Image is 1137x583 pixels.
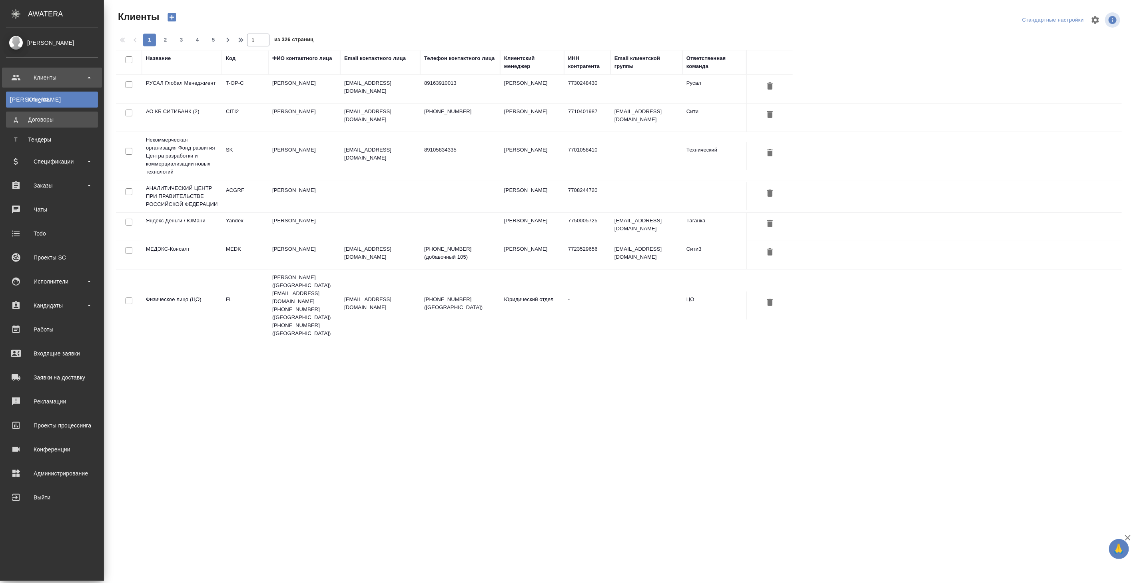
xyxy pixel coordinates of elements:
td: - [564,291,610,319]
td: АО КБ СИТИБАНК (2) [142,104,222,132]
span: 4 [191,36,204,44]
td: АНАЛИТИЧЕСКИЙ ЦЕНТР ПРИ ПРАВИТЕЛЬСТВЕ РОССИЙСКОЙ ФЕДЕРАЦИИ [142,180,222,212]
div: Выйти [6,491,98,503]
button: Удалить [763,245,777,260]
td: [PERSON_NAME] [268,182,340,210]
td: [PERSON_NAME] [268,241,340,269]
div: Клиентский менеджер [504,54,560,70]
a: Заявки на доставку [2,367,102,387]
div: Код [226,54,235,62]
span: 🙏 [1112,541,1126,557]
span: Посмотреть информацию [1105,12,1122,28]
div: Клиенты [6,72,98,84]
td: Некоммерческая организация Фонд развития Центра разработки и коммерциализации новых технологий [142,132,222,180]
a: Администрирование [2,463,102,483]
td: CITI2 [222,104,268,132]
p: [EMAIL_ADDRESS][DOMAIN_NAME] [344,295,416,311]
div: Название [146,54,171,62]
div: ИНН контрагента [568,54,606,70]
td: Технический [682,142,746,170]
span: Клиенты [116,10,159,23]
p: [EMAIL_ADDRESS][DOMAIN_NAME] [344,79,416,95]
a: Выйти [2,487,102,507]
a: ДДоговоры [6,112,98,128]
td: ЦО [682,291,746,319]
td: Физическое лицо (ЦО) [142,291,222,319]
div: Заказы [6,180,98,192]
a: Рекламации [2,391,102,411]
div: ФИО контактного лица [272,54,332,62]
td: Русал [682,75,746,103]
div: Договоры [10,116,94,124]
td: [PERSON_NAME] [500,213,564,241]
div: Заявки на доставку [6,371,98,383]
td: Сити [682,104,746,132]
div: AWATERA [28,6,104,22]
div: Todo [6,228,98,240]
div: Телефон контактного лица [424,54,495,62]
td: 7701058410 [564,142,610,170]
p: 89105834335 [424,146,496,154]
span: из 326 страниц [274,35,313,46]
span: 2 [159,36,172,44]
td: [PERSON_NAME] ([GEOGRAPHIC_DATA]) [EMAIL_ADDRESS][DOMAIN_NAME] [PHONE_NUMBER] ([GEOGRAPHIC_DATA])... [268,270,340,341]
p: [PHONE_NUMBER] [424,108,496,116]
button: Удалить [763,146,777,161]
td: [PERSON_NAME] [500,241,564,269]
p: [EMAIL_ADDRESS][DOMAIN_NAME] [344,108,416,124]
td: [PERSON_NAME] [268,142,340,170]
div: [PERSON_NAME] [6,38,98,47]
button: Удалить [763,108,777,122]
div: Чаты [6,204,98,216]
a: Проекты SC [2,248,102,268]
td: 7708244720 [564,182,610,210]
td: T-OP-C [222,75,268,103]
td: 7750005725 [564,213,610,241]
td: [EMAIL_ADDRESS][DOMAIN_NAME] [610,104,682,132]
div: Проекты процессинга [6,419,98,431]
div: Кандидаты [6,299,98,311]
td: SK [222,142,268,170]
a: Работы [2,319,102,339]
td: 7730248430 [564,75,610,103]
button: 3 [175,34,188,46]
td: Яндекс Деньги / ЮМани [142,213,222,241]
td: [PERSON_NAME] [500,75,564,103]
td: [EMAIL_ADDRESS][DOMAIN_NAME] [610,241,682,269]
a: Todo [2,224,102,244]
td: [PERSON_NAME] [500,182,564,210]
div: Ответственная команда [686,54,742,70]
p: 89163910013 [424,79,496,87]
div: Работы [6,323,98,335]
td: РУСАЛ Глобал Менеджмент [142,75,222,103]
button: Удалить [763,217,777,232]
td: [PERSON_NAME] [268,104,340,132]
td: [PERSON_NAME] [268,213,340,241]
button: 🙏 [1109,539,1129,559]
div: Входящие заявки [6,347,98,359]
button: 2 [159,34,172,46]
a: Проекты процессинга [2,415,102,435]
a: Входящие заявки [2,343,102,363]
div: Конференции [6,443,98,455]
div: Исполнители [6,276,98,288]
td: FL [222,291,268,319]
td: [EMAIL_ADDRESS][DOMAIN_NAME] [610,213,682,241]
td: [PERSON_NAME] [268,75,340,103]
td: 7723529656 [564,241,610,269]
span: 5 [207,36,220,44]
td: Юридический отдел [500,291,564,319]
p: [PHONE_NUMBER] (добавочный 105) [424,245,496,261]
a: Чаты [2,200,102,220]
td: MEDK [222,241,268,269]
td: Сити3 [682,241,746,269]
div: Тендеры [10,136,94,144]
button: Удалить [763,186,777,201]
div: split button [1020,14,1086,26]
td: Таганка [682,213,746,241]
button: Удалить [763,295,777,310]
div: Email клиентской группы [614,54,678,70]
button: 5 [207,34,220,46]
p: [EMAIL_ADDRESS][DOMAIN_NAME] [344,245,416,261]
button: Удалить [763,79,777,94]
